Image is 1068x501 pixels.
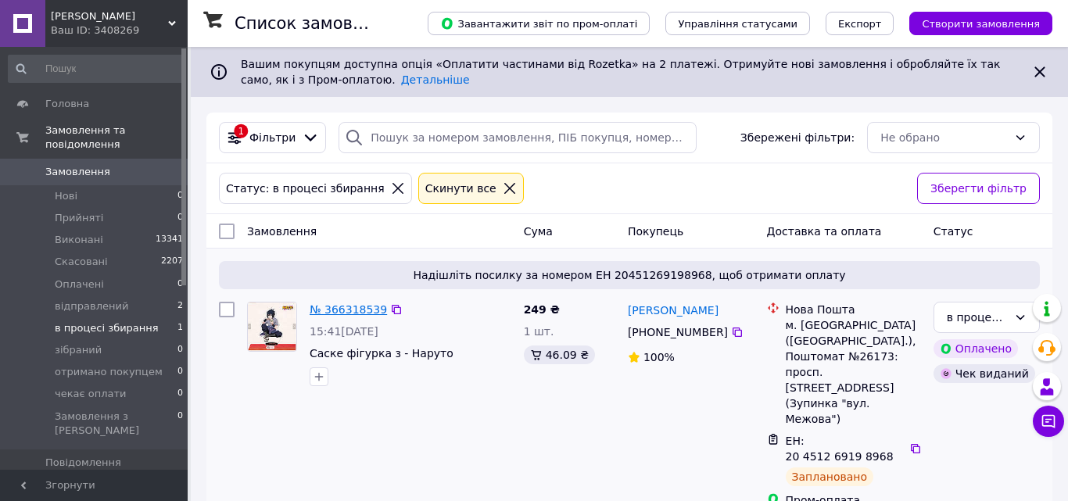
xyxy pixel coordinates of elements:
[524,225,553,238] span: Cума
[177,299,183,313] span: 2
[45,123,188,152] span: Замовлення та повідомлення
[678,18,797,30] span: Управління статусами
[628,302,719,318] a: [PERSON_NAME]
[51,23,188,38] div: Ваш ID: 3408269
[930,180,1027,197] span: Зберегти фільтр
[826,12,894,35] button: Експорт
[838,18,882,30] span: Експорт
[55,299,128,313] span: відправлений
[177,410,183,438] span: 0
[524,303,560,316] span: 249 ₴
[310,303,387,316] a: № 366318539
[177,365,183,379] span: 0
[235,14,393,33] h1: Список замовлень
[223,180,388,197] div: Статус: в процесі збирання
[55,189,77,203] span: Нові
[247,225,317,238] span: Замовлення
[310,347,453,360] a: Саске фігурка з - Наруто
[8,55,185,83] input: Пошук
[524,345,595,364] div: 46.09 ₴
[177,387,183,401] span: 0
[524,325,554,338] span: 1 шт.
[177,343,183,357] span: 0
[177,189,183,203] span: 0
[225,267,1034,283] span: Надішліть посилку за номером ЕН 20451269198968, щоб отримати оплату
[786,302,921,317] div: Нова Пошта
[55,321,159,335] span: в процесі збирання
[55,387,127,401] span: чекає оплати
[665,12,810,35] button: Управління статусами
[786,467,874,486] div: Заплановано
[786,317,921,427] div: м. [GEOGRAPHIC_DATA] ([GEOGRAPHIC_DATA].), Поштомат №26173: просп. [STREET_ADDRESS] (Зупинка "вул...
[880,129,1008,146] div: Не обрано
[161,255,183,269] span: 2207
[643,351,675,363] span: 100%
[428,12,650,35] button: Завантажити звіт по пром-оплаті
[55,255,108,269] span: Скасовані
[55,410,177,438] span: Замовлення з [PERSON_NAME]
[310,325,378,338] span: 15:41[DATE]
[440,16,637,30] span: Завантажити звіт по пром-оплаті
[934,364,1035,383] div: Чек виданий
[55,365,163,379] span: отримано покупцем
[156,233,183,247] span: 13341
[177,321,183,335] span: 1
[934,225,973,238] span: Статус
[767,225,882,238] span: Доставка та оплата
[947,309,1008,326] div: в процесі збирання
[55,277,104,292] span: Оплачені
[740,130,855,145] span: Збережені фільтри:
[248,302,296,351] img: Фото товару
[55,343,102,357] span: зібраний
[247,302,297,352] a: Фото товару
[628,225,683,238] span: Покупець
[894,16,1052,29] a: Створити замовлення
[401,73,470,86] a: Детальніше
[249,130,296,145] span: Фільтри
[1033,406,1064,437] button: Чат з покупцем
[339,122,697,153] input: Пошук за номером замовлення, ПІБ покупця, номером телефону, Email, номером накладної
[55,211,103,225] span: Прийняті
[917,173,1040,204] button: Зберегти фільтр
[422,180,500,197] div: Cкинути все
[241,58,1000,86] span: Вашим покупцям доступна опція «Оплатити частинами від Rozetka» на 2 платежі. Отримуйте нові замов...
[786,435,894,463] span: ЕН: 20 4512 6919 8968
[934,339,1018,358] div: Оплачено
[909,12,1052,35] button: Створити замовлення
[45,97,89,111] span: Головна
[45,165,110,179] span: Замовлення
[628,326,728,338] span: [PHONE_NUMBER]
[922,18,1040,30] span: Створити замовлення
[177,211,183,225] span: 0
[45,456,121,470] span: Повідомлення
[55,233,103,247] span: Виконані
[51,9,168,23] span: ФОП Беркович
[177,277,183,292] span: 0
